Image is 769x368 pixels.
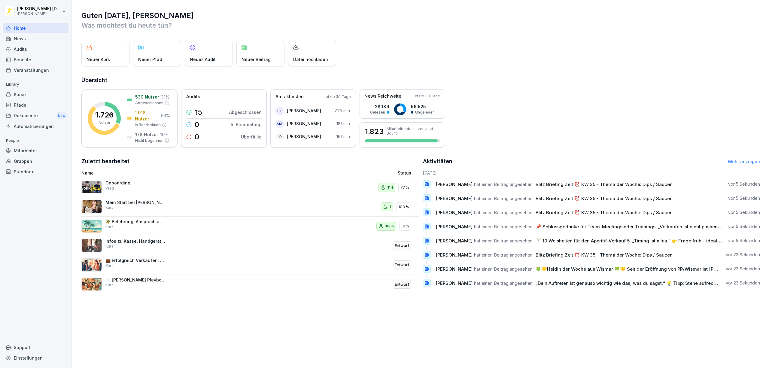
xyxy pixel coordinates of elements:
[436,224,473,230] span: [PERSON_NAME]
[195,121,199,128] p: 0
[413,93,440,99] p: Letzte 30 Tage
[370,110,385,115] p: Gelesen
[135,109,159,122] p: 1.018 Nutzer
[474,196,533,201] span: hat einen Beitrag angesehen
[81,278,102,291] img: fus0lrw6br91euh7ojuq1zn4.png
[287,133,321,140] p: [PERSON_NAME]
[726,266,760,272] p: vor 23 Sekunden
[728,159,760,164] a: Mehr anzeigen
[275,120,284,128] div: MA
[336,120,351,127] p: 181 min.
[186,93,200,100] p: Audits
[287,120,321,127] p: [PERSON_NAME]
[231,121,262,128] p: In Bearbeitung
[3,44,68,54] a: Audits
[81,220,102,233] img: s9mc00x6ussfrb3lxoajtb4r.png
[241,134,262,140] p: Überfällig
[398,204,409,210] p: 100%
[195,109,202,116] p: 15
[728,181,760,187] p: vor 5 Sekunden
[536,252,673,258] span: Blitz Briefing Zeit ⏰ KW 35 - Thema der Woche: Dips / Saucen
[395,281,409,287] p: Entwurf
[135,100,163,106] p: Abgeschlossen
[3,166,68,177] a: Standorte
[474,181,533,187] span: hat einen Beitrag angesehen
[423,170,760,176] h6: [DATE]
[81,178,419,197] a: OnboardingPfad11477%
[3,136,68,145] p: People
[195,133,199,141] p: 0
[436,210,473,215] span: [PERSON_NAME]
[161,94,169,100] p: 31 %
[436,266,473,272] span: [PERSON_NAME]
[324,94,351,99] p: Letzte 30 Tage
[81,217,419,236] a: 🌴 Belehrung: Anspruch auf bezahlten Erholungsurlaub und [PERSON_NAME]Kurs166531%
[388,184,393,190] p: 114
[190,56,216,62] p: Neues Audit
[81,11,760,20] h1: Guten [DATE], [PERSON_NAME]
[474,252,533,258] span: hat einen Beitrag angesehen
[105,224,114,230] p: Kurs
[728,238,760,244] p: vor 5 Sekunden
[436,252,473,258] span: [PERSON_NAME]
[3,23,68,33] a: Home
[81,197,419,217] a: Mein Start bei [PERSON_NAME] - PersonalfragebogenKurs1100%
[81,255,419,275] a: 💼 Erfolgreich Verkaufen: Mimik, Gestik und VerkaufspaareKursEntwurf
[105,200,166,205] p: Mein Start bei [PERSON_NAME] - Personalfragebogen
[398,170,411,176] p: Status
[423,157,452,166] h2: Aktivitäten
[390,204,391,210] p: 1
[385,223,394,229] p: 1665
[135,131,158,138] p: 178 Nutzer
[17,12,61,16] p: [PERSON_NAME]
[395,262,409,268] p: Entwurf
[81,20,760,30] p: Was möchtest du heute tun?
[229,109,262,115] p: Abgeschlossen
[105,244,114,249] p: Kurs
[87,56,110,62] p: Neuer Kurs
[3,65,68,75] a: Veranstaltungen
[99,120,110,125] p: Nutzer
[81,157,419,166] h2: Zuletzt bearbeitet
[105,205,114,210] p: Kurs
[3,156,68,166] a: Gruppen
[436,181,473,187] span: [PERSON_NAME]
[3,80,68,89] p: Library
[536,238,749,244] span: 🍸 10 Weisheiten für den Aperitif-Verkauf 5. „Timing ist alles.“ 👉 Frage früh – idealerweise gleich
[536,210,673,215] span: Blitz Briefing Zeit ⏰ KW 35 - Thema der Woche: Dips / Saucen
[474,280,533,286] span: hat einen Beitrag angesehen
[728,224,760,230] p: vor 5 Sekunden
[536,280,755,286] span: „Dein Auftreten ist genauso wichtig wie das, was du sagst.“ 💡 Tipp: Stehe aufrecht, zeige offene Ge
[3,33,68,44] a: News
[135,94,159,100] p: 530 Nutzer
[3,342,68,353] div: Support
[56,112,67,119] div: New
[275,132,284,141] div: LP
[436,196,473,201] span: [PERSON_NAME]
[3,100,68,110] a: Pfade
[135,122,161,128] p: In Bearbeitung
[95,111,114,119] p: 1.726
[293,56,328,62] p: Datei hochladen
[415,110,435,115] p: Ungelesen
[17,6,61,11] p: [PERSON_NAME] [DEMOGRAPHIC_DATA]
[105,239,166,244] p: Infos zu Kasse, Handgeräten, Gutscheinhandling
[365,126,384,137] h3: 1.823
[81,76,760,84] h2: Übersicht
[3,110,68,121] a: DokumenteNew
[726,252,760,258] p: vor 23 Sekunden
[81,236,419,256] a: Infos zu Kasse, Handgeräten, GutscheinhandlingKursEntwurf
[105,258,166,263] p: 💼 Erfolgreich Verkaufen: Mimik, Gestik und Verkaufspaare
[287,108,321,114] p: [PERSON_NAME]
[105,277,166,283] p: 🍽️ [PERSON_NAME] Playbook
[334,108,351,114] p: 775 min.
[3,89,68,100] div: Kurse
[3,54,68,65] a: Berichte
[3,121,68,132] a: Automatisierungen
[3,145,68,156] a: Mitarbeiter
